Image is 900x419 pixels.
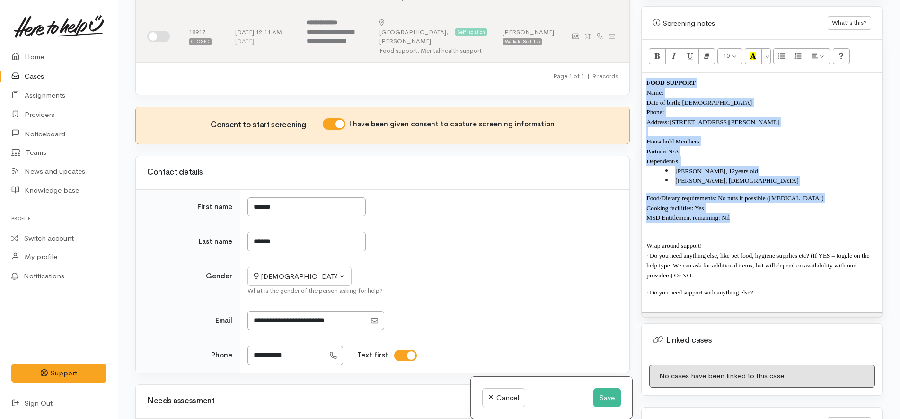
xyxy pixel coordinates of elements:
[646,79,696,86] span: FOOD SUPPORT
[649,48,666,64] button: Bold (CTRL+B)
[211,121,323,130] h3: Consent to start screening
[254,271,337,282] div: [DEMOGRAPHIC_DATA]
[211,350,232,361] label: Phone
[197,202,232,213] label: First name
[379,18,452,46] div: [PERSON_NAME]
[646,214,730,221] span: MSD Entitlement remaining: Nil
[646,99,752,106] span: Date of birth: [DEMOGRAPHIC_DATA]
[646,108,664,116] span: Phone:
[199,236,232,247] label: Last name
[357,350,388,361] label: Text first
[553,72,618,80] small: Page 1 of 1 9 records
[646,138,699,145] span: Household Members
[642,313,882,317] div: Resize
[806,48,830,64] button: Paragraph
[147,168,618,177] h3: Contact details
[653,18,828,29] div: Screening notes
[723,52,730,60] span: 10
[646,242,702,249] span: Wrap around support!
[665,48,682,64] button: Italic (CTRL+I)
[675,168,735,175] span: [PERSON_NAME], 12
[379,28,448,36] span: [GEOGRAPHIC_DATA],
[653,336,871,345] h3: Linked cases
[206,271,232,282] label: Gender
[773,48,790,64] button: Unordered list (CTRL+SHIFT+NUM7)
[235,27,291,37] div: [DATE] 12:11 AM
[11,364,106,383] button: Support
[646,289,753,296] span: · Do you need support with anything else?
[189,38,212,45] div: Closed
[698,48,715,64] button: Remove Font Style (CTRL+\)
[181,10,228,63] td: 18917
[682,48,699,64] button: Underline (CTRL+U)
[649,365,875,388] div: No cases have been linked to this case
[646,148,679,155] span: Partner: N/A
[675,177,798,184] span: [PERSON_NAME], [DEMOGRAPHIC_DATA]
[646,252,871,278] span: · Do you need anything else, like pet food, hygiene supplies etc? (If YES – toggle on the help ty...
[593,388,621,408] button: Save
[482,388,525,408] a: Cancel
[646,118,779,125] span: Address: [STREET_ADDRESS][PERSON_NAME]
[646,89,663,96] span: Name:
[745,48,762,64] button: Recent Color
[503,38,542,45] div: Waikato Self-Iso
[455,28,487,36] span: Self Isolation
[247,267,352,286] button: Female
[235,37,254,45] time: [DATE]
[247,286,618,295] div: What is the gender of the person asking for help?
[11,212,106,225] h6: Profile
[833,48,850,64] button: Help
[790,48,807,64] button: Ordered list (CTRL+SHIFT+NUM8)
[735,168,758,175] span: years old
[646,195,823,202] span: Food/Dietary requirements: No nuts if possible ([MEDICAL_DATA])
[761,48,771,64] button: More Color
[503,27,554,37] div: [PERSON_NAME]
[147,397,618,406] h3: Needs assessment
[646,205,704,212] span: Cooking facilities: Yes
[379,46,487,55] div: Food support, Mental health support
[646,158,679,165] span: Dependent/s:
[717,48,742,64] button: Font Size
[349,119,555,130] label: I have been given consent to capture screening information
[828,16,871,30] button: What's this?
[215,315,232,326] label: Email
[587,72,590,80] span: |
